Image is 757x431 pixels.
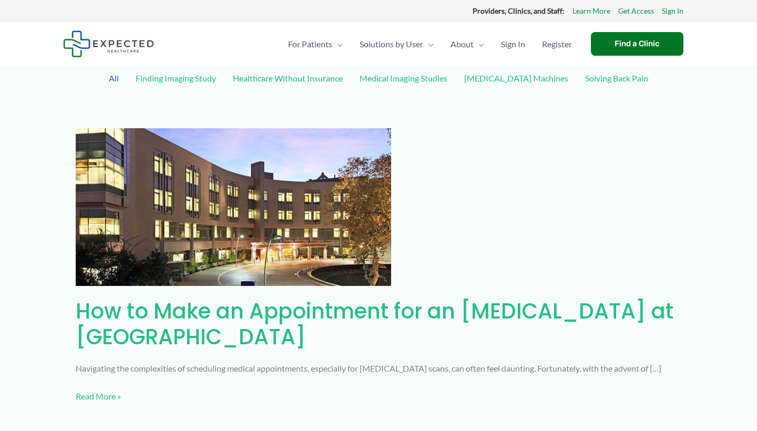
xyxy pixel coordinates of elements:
div: Post Filters [63,66,694,116]
span: Solutions by User [360,26,423,63]
span: Menu Toggle [423,26,434,63]
a: Solutions by UserMenu Toggle [351,26,442,63]
a: Learn More [572,4,610,18]
a: Sign In [662,4,683,18]
img: How to Make an Appointment for an MRI at Camino Real [76,128,391,286]
a: AboutMenu Toggle [442,26,493,63]
a: Read: How to Make an Appointment for an MRI at Camino Real [76,201,391,211]
a: Register [534,26,580,63]
span: Menu Toggle [332,26,343,63]
span: For Patients [288,26,332,63]
a: Sign In [493,26,534,63]
a: Get Access [618,4,654,18]
a: For PatientsMenu Toggle [280,26,351,63]
span: Menu Toggle [474,26,484,63]
img: Expected Healthcare Logo - side, dark font, small [63,30,154,57]
a: Healthcare Without Insurance [228,69,348,87]
nav: Primary Site Navigation [280,26,580,63]
a: Solving Back Pain [580,69,653,87]
span: Register [542,26,572,63]
span: About [451,26,474,63]
a: Find a Clinic [591,32,683,56]
a: Finding Imaging Study [130,69,221,87]
a: Medical Imaging Studies [354,69,453,87]
a: Read More » [76,388,121,404]
a: How to Make an Appointment for an [MEDICAL_DATA] at [GEOGRAPHIC_DATA] [76,296,673,352]
strong: Providers, Clinics, and Staff: [473,6,565,15]
span: Sign In [501,26,525,63]
p: Navigating the complexities of scheduling medical appointments, especially for [MEDICAL_DATA] sca... [76,361,681,376]
a: [MEDICAL_DATA] Machines [459,69,574,87]
a: All [104,69,124,87]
